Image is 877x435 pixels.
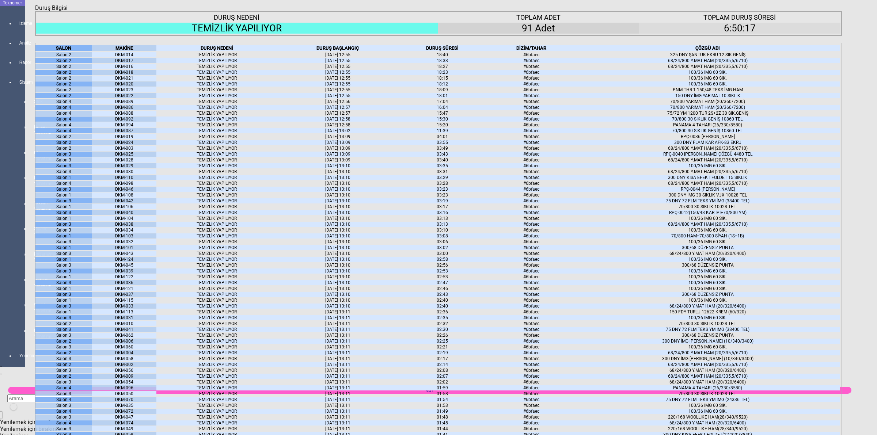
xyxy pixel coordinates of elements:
[576,239,840,244] div: 100/36 IMG 60 SIK.
[156,280,277,285] div: TEMİZLİK YAPILIYOR
[277,58,398,63] div: [DATE] 12:55
[156,228,277,233] div: TEMİZLİK YAPILIYOR
[35,58,92,63] div: Salon 2
[576,233,840,239] div: 70/800 HAM+70/800 SİYAH (1S+1B)
[576,128,840,133] div: 70/800 30 SIKLIK GENİŞ 10860 TEL.
[576,228,840,233] div: 100/36 IMG 60 SIK.
[277,228,398,233] div: [DATE] 13:10
[35,128,92,133] div: Salon 4
[487,257,576,262] div: #6bfaec
[35,81,92,87] div: Salon 2
[35,45,92,51] div: SALON
[35,169,92,174] div: Salon 3
[487,274,576,279] div: #6bfaec
[576,134,840,139] div: RPÇ-0036 [PERSON_NAME]
[576,257,840,262] div: 100/36 IMG 60 SIK.
[92,134,156,139] div: DKM-019
[487,228,576,233] div: #6bfaec
[576,105,840,110] div: 70/800 YARIMAT HAM (20/360/7200)
[277,263,398,268] div: [DATE] 13:10
[398,198,487,203] div: 03:19
[398,192,487,198] div: 03:23
[156,198,277,203] div: TEMİZLİK YAPILIYOR
[487,263,576,268] div: #6bfaec
[487,239,576,244] div: #6bfaec
[487,286,576,291] div: #6bfaec
[487,169,576,174] div: #6bfaec
[92,233,156,239] div: DKM-103
[92,81,156,87] div: DKM-020
[156,187,277,192] div: TEMİZLİK YAPILIYOR
[398,140,487,145] div: 03:55
[92,239,156,244] div: DKM-032
[487,58,576,63] div: #6bfaec
[576,111,840,116] div: 75/72 YM 1200 TUR 2S+2Z 30 SIK.GENİŞ
[398,216,487,221] div: 03:13
[277,204,398,209] div: [DATE] 13:10
[398,93,487,98] div: 18:01
[398,76,487,81] div: 18:15
[92,257,156,262] div: DKM-124
[576,122,840,127] div: PANAMA-4 TAHARI (26/330/8580)
[487,146,576,151] div: #6bfaec
[277,175,398,180] div: [DATE] 13:10
[277,64,398,69] div: [DATE] 12:55
[576,70,840,75] div: 100/36 IMG 60 SIK.
[156,286,277,291] div: TEMİZLİK YAPILIYOR
[156,58,277,63] div: TEMİZLİK YAPILIYOR
[576,245,840,250] div: 300/68 DÜZENSİZ PUNTA
[487,251,576,256] div: #6bfaec
[35,233,92,239] div: Salon 1
[576,216,840,221] div: 100/36 IMG 60 SIK.
[277,257,398,262] div: [DATE] 13:10
[35,216,92,221] div: Salon 1
[92,280,156,285] div: DKM-036
[576,274,840,279] div: 100/36 IMG 60 SIK.
[277,280,398,285] div: [DATE] 13:10
[277,192,398,198] div: [DATE] 13:10
[277,45,398,51] div: DURUŞ BAŞLANGIÇ
[487,210,576,215] div: #6bfaec
[156,146,277,151] div: TEMİZLİK YAPILIYOR
[487,134,576,139] div: #6bfaec
[277,157,398,163] div: [DATE] 13:09
[92,210,156,215] div: DKM-040
[398,263,487,268] div: 02:56
[92,286,156,291] div: DKM-121
[487,117,576,122] div: #6bfaec
[156,239,277,244] div: TEMİZLİK YAPILIYOR
[487,181,576,186] div: #6bfaec
[92,192,156,198] div: DKM-108
[35,70,92,75] div: Salon 2
[487,99,576,104] div: #6bfaec
[398,222,487,227] div: 03:13
[92,146,156,151] div: DKM-003
[92,181,156,186] div: DKM-098
[92,222,156,227] div: DKM-038
[398,245,487,250] div: 03:02
[487,204,576,209] div: #6bfaec
[487,245,576,250] div: #6bfaec
[487,222,576,227] div: #6bfaec
[277,222,398,227] div: [DATE] 13:10
[35,4,71,11] div: Duruş Bilgisi
[576,87,840,92] div: PNM THR-1 150/48 TEKS İMG HAM
[35,228,92,233] div: Salon 3
[398,58,487,63] div: 18:33
[487,152,576,157] div: #6bfaec
[398,280,487,285] div: 02:47
[576,175,840,180] div: 300 DNY KISA EFEKT FOLDET 15 SIKLIK
[277,169,398,174] div: [DATE] 13:10
[156,76,277,81] div: TEMİZLİK YAPILIYOR
[487,81,576,87] div: #6bfaec
[277,210,398,215] div: [DATE] 13:10
[156,111,277,116] div: TEMİZLİK YAPILIYOR
[92,45,156,51] div: MAKİNE
[576,58,840,63] div: 68/24/800 Y.MAT HAM (20/335,5/6710)
[576,76,840,81] div: 100/36 IMG 60 SIK.
[156,257,277,262] div: TEMİZLİK YAPILIYOR
[156,192,277,198] div: TEMİZLİK YAPILIYOR
[277,87,398,92] div: [DATE] 12:55
[35,192,92,198] div: Salon 1
[36,14,438,21] div: DURUŞ NEDENİ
